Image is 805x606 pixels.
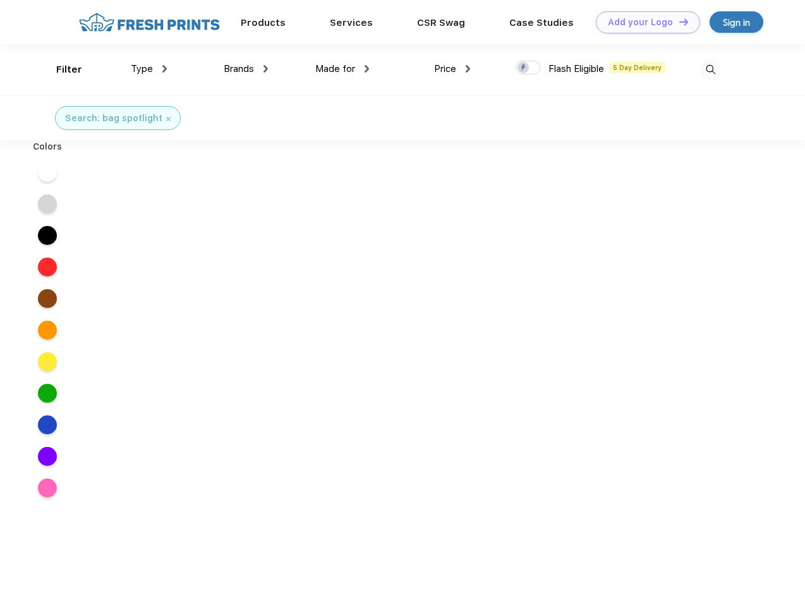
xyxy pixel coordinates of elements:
[75,11,224,33] img: fo%20logo%202.webp
[723,15,750,30] div: Sign in
[548,63,604,74] span: Flash Eligible
[466,65,470,73] img: dropdown.png
[608,17,673,28] div: Add your Logo
[700,59,721,80] img: desktop_search.svg
[166,117,171,121] img: filter_cancel.svg
[365,65,369,73] img: dropdown.png
[23,140,72,153] div: Colors
[710,11,763,33] a: Sign in
[162,65,167,73] img: dropdown.png
[224,63,254,74] span: Brands
[679,18,688,25] img: DT
[315,63,355,74] span: Made for
[65,112,162,125] div: Search: bag spotlight
[131,63,153,74] span: Type
[241,17,286,28] a: Products
[56,62,82,77] div: Filter
[609,62,665,73] span: 5 Day Delivery
[263,65,268,73] img: dropdown.png
[434,63,456,74] span: Price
